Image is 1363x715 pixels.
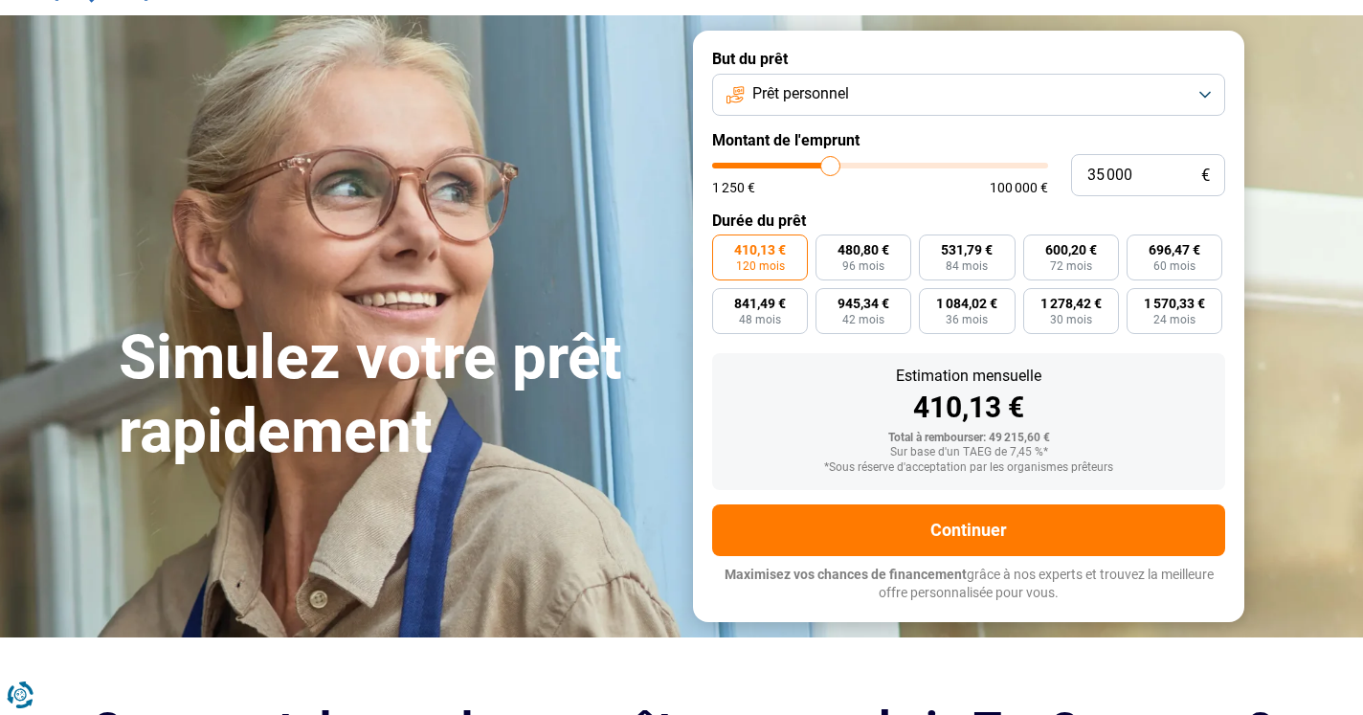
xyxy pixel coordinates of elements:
[1045,243,1097,257] span: 600,20 €
[727,393,1210,422] div: 410,13 €
[712,566,1225,603] p: grâce à nos experts et trouvez la meilleure offre personnalisée pour vous.
[1050,314,1092,325] span: 30 mois
[946,260,988,272] span: 84 mois
[842,314,884,325] span: 42 mois
[838,243,889,257] span: 480,80 €
[119,322,670,469] h1: Simulez votre prêt rapidement
[1153,260,1195,272] span: 60 mois
[1149,243,1200,257] span: 696,47 €
[1144,297,1205,310] span: 1 570,33 €
[727,446,1210,459] div: Sur base d'un TAEG de 7,45 %*
[1201,168,1210,184] span: €
[736,260,785,272] span: 120 mois
[712,212,1225,230] label: Durée du prêt
[842,260,884,272] span: 96 mois
[941,243,993,257] span: 531,79 €
[712,74,1225,116] button: Prêt personnel
[712,50,1225,68] label: But du prêt
[712,131,1225,149] label: Montant de l'emprunt
[727,461,1210,475] div: *Sous réserve d'acceptation par les organismes prêteurs
[712,504,1225,556] button: Continuer
[1040,297,1102,310] span: 1 278,42 €
[725,567,967,582] span: Maximisez vos chances de financement
[1153,314,1195,325] span: 24 mois
[727,432,1210,445] div: Total à rembourser: 49 215,60 €
[739,314,781,325] span: 48 mois
[990,181,1048,194] span: 100 000 €
[734,297,786,310] span: 841,49 €
[727,369,1210,384] div: Estimation mensuelle
[1050,260,1092,272] span: 72 mois
[752,83,849,104] span: Prêt personnel
[838,297,889,310] span: 945,34 €
[946,314,988,325] span: 36 mois
[734,243,786,257] span: 410,13 €
[712,181,755,194] span: 1 250 €
[936,297,997,310] span: 1 084,02 €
